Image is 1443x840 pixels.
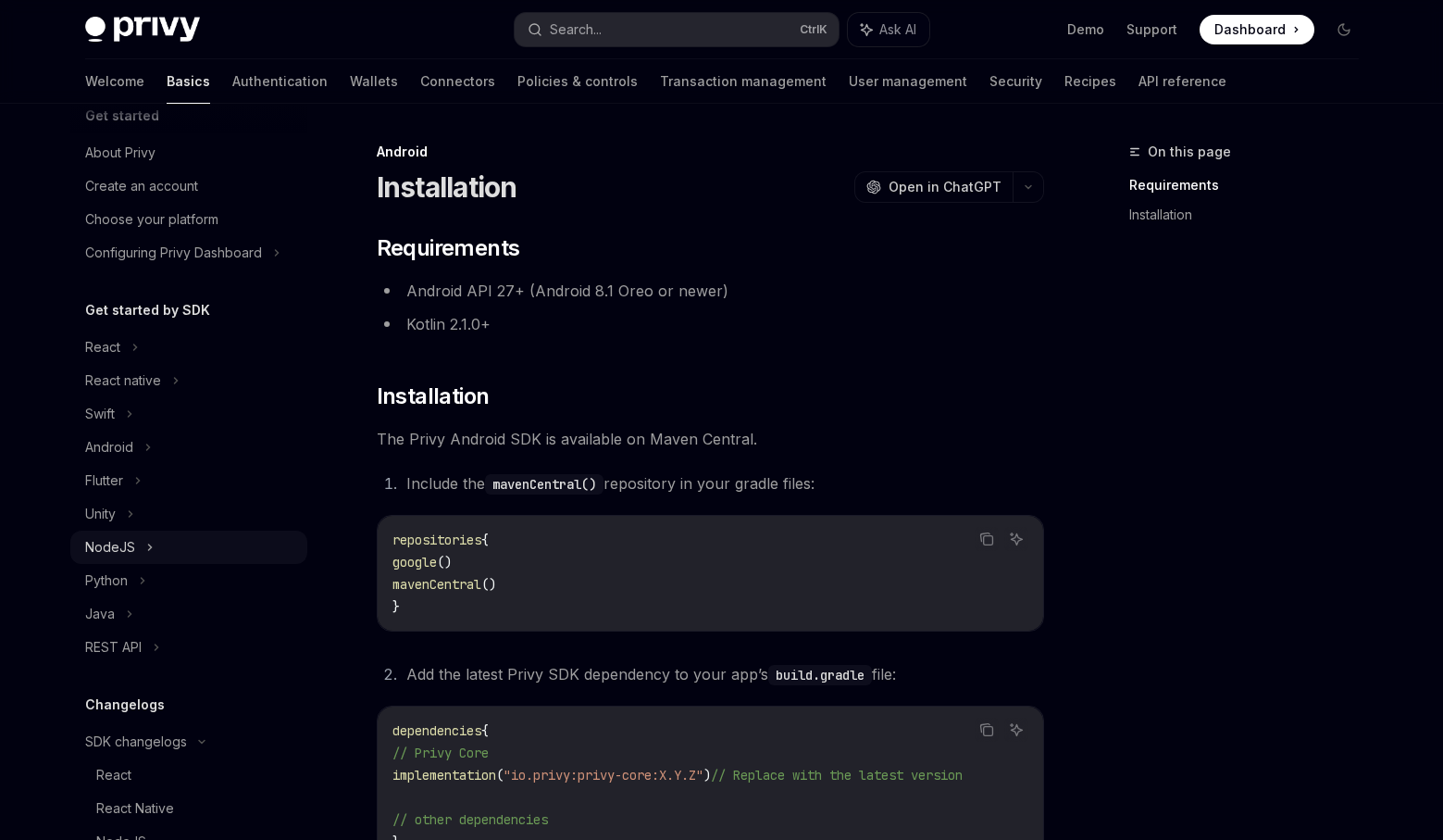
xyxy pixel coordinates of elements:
[70,203,307,236] a: Choose your platform
[232,59,328,104] a: Authentication
[350,59,398,104] a: Wallets
[481,722,489,739] span: {
[879,20,916,39] span: Ask AI
[401,470,1044,496] li: Include the repository in your gradle files:
[167,59,210,104] a: Basics
[377,382,490,411] span: Installation
[96,797,174,820] div: React Native
[85,208,218,231] div: Choose your platform
[70,759,307,792] a: React
[1004,527,1028,551] button: Ask AI
[392,554,437,570] span: google
[768,665,872,685] code: build.gradle
[1129,200,1374,230] a: Installation
[392,532,481,548] span: repositories
[392,576,481,593] span: mavenCentral
[504,767,703,784] span: "io.privy:privy-core:X.Y.Z"
[85,403,115,425] div: Swift
[550,19,602,41] div: Search...
[989,59,1042,104] a: Security
[85,59,144,104] a: Welcome
[85,694,165,716] h5: Changelogs
[517,59,638,104] a: Policies & controls
[437,554,452,570] span: ()
[485,474,603,495] code: mavenCentral()
[1200,15,1314,44] a: Dashboard
[377,311,1044,337] li: Kotlin 2.1.0+
[703,767,711,784] span: )
[85,17,200,43] img: dark logo
[1067,20,1104,39] a: Demo
[392,722,481,739] span: dependencies
[392,767,496,784] span: implementation
[975,718,999,742] button: Copy the contents from the code block
[711,767,963,784] span: // Replace with the latest version
[481,576,496,593] span: ()
[377,233,520,263] span: Requirements
[1329,15,1359,44] button: Toggle dark mode
[1064,59,1116,104] a: Recipes
[1138,59,1226,104] a: API reference
[849,59,967,104] a: User management
[848,13,929,46] button: Ask AI
[800,22,827,37] span: Ctrl K
[1148,141,1231,163] span: On this page
[420,59,495,104] a: Connectors
[392,598,400,615] span: }
[481,532,489,548] span: {
[1214,20,1286,39] span: Dashboard
[392,811,548,828] span: // other dependencies
[1126,20,1177,39] a: Support
[854,171,1013,203] button: Open in ChatGPT
[85,603,115,625] div: Java
[85,436,133,458] div: Android
[85,470,123,492] div: Flutter
[85,570,128,592] div: Python
[515,13,839,46] button: Search...CtrlK
[70,169,307,203] a: Create an account
[392,745,489,761] span: // Privy Core
[377,143,1044,161] div: Android
[70,136,307,169] a: About Privy
[660,59,827,104] a: Transaction management
[85,731,187,753] div: SDK changelogs
[1004,718,1028,742] button: Ask AI
[85,636,142,658] div: REST API
[975,527,999,551] button: Copy the contents from the code block
[85,336,120,358] div: React
[85,142,155,164] div: About Privy
[496,767,504,784] span: (
[1129,170,1374,200] a: Requirements
[401,661,1044,687] li: Add the latest Privy SDK dependency to your app’s file:
[85,299,210,321] h5: Get started by SDK
[377,170,517,204] h1: Installation
[85,370,161,392] div: React native
[85,503,116,525] div: Unity
[96,764,131,786] div: React
[377,278,1044,304] li: Android API 27+ (Android 8.1 Oreo or newer)
[889,178,1001,196] span: Open in ChatGPT
[85,242,262,264] div: Configuring Privy Dashboard
[70,792,307,825] a: React Native
[85,175,198,197] div: Create an account
[85,536,135,558] div: NodeJS
[377,426,1044,452] span: The Privy Android SDK is available on Maven Central.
